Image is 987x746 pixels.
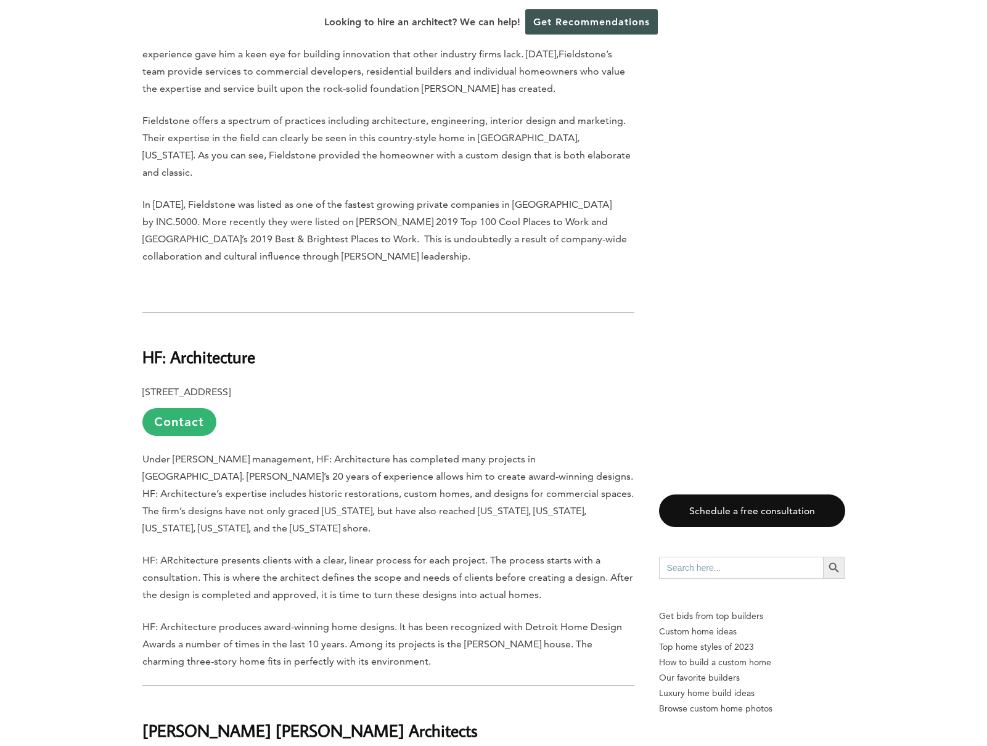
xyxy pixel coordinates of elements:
[142,408,216,436] a: Contact
[142,346,255,367] b: HF: Architecture
[142,196,634,265] p: In [DATE], Fieldstone was listed as one of the fastest growing private companies in [GEOGRAPHIC_D...
[827,561,841,575] svg: Search
[559,48,606,60] span: Fieldstone
[925,684,972,731] iframe: Drift Widget Chat Controller
[659,609,845,624] p: Get bids from top builders
[142,621,622,667] span: HF: Architecture produces award-winning home designs. It has been recognized with Detroit Home De...
[659,494,845,527] a: Schedule a free consultation
[142,112,634,181] p: Fieldstone offers a spectrum of practices including architecture, engineering, interior design an...
[659,557,823,579] input: Search here...
[659,624,845,639] a: Custom home ideas
[525,9,658,35] a: Get Recommendations
[659,639,845,655] a: Top home styles of 2023
[659,686,845,701] a: Luxury home build ideas
[142,453,634,534] span: Under [PERSON_NAME] management, HF: Architecture has completed many projects in [GEOGRAPHIC_DATA]...
[142,386,231,398] b: [STREET_ADDRESS]
[659,670,845,686] a: Our favorite builders
[659,655,845,670] a: How to build a custom home
[142,554,633,600] span: HF: ARchitecture presents clients with a clear, linear process for each project. The process star...
[142,719,478,741] b: [PERSON_NAME] [PERSON_NAME] Architects
[659,701,845,716] a: Browse custom home photos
